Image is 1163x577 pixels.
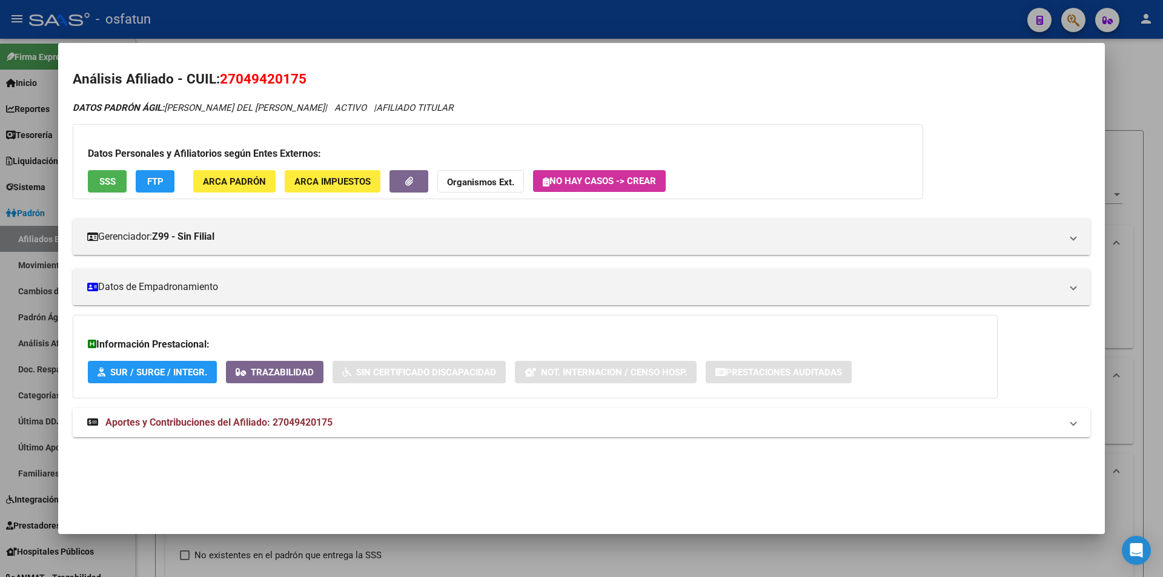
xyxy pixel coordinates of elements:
button: No hay casos -> Crear [533,170,666,192]
span: No hay casos -> Crear [543,176,656,186]
button: Trazabilidad [226,361,323,383]
button: SUR / SURGE / INTEGR. [88,361,217,383]
button: ARCA Impuestos [285,170,380,193]
span: SUR / SURGE / INTEGR. [110,367,207,378]
span: ARCA Padrón [203,176,266,187]
span: Trazabilidad [251,367,314,378]
span: Not. Internacion / Censo Hosp. [541,367,687,378]
mat-panel-title: Gerenciador: [87,229,1061,244]
i: | ACTIVO | [73,102,453,113]
div: Open Intercom Messenger [1122,536,1151,565]
h3: Datos Personales y Afiliatorios según Entes Externos: [88,147,908,161]
span: SSS [99,176,116,187]
strong: Organismos Ext. [447,177,514,188]
strong: DATOS PADRÓN ÁGIL: [73,102,164,113]
mat-expansion-panel-header: Datos de Empadronamiento [73,269,1090,305]
span: Aportes y Contribuciones del Afiliado: 27049420175 [105,417,333,428]
h3: Información Prestacional: [88,337,982,352]
mat-panel-title: Datos de Empadronamiento [87,280,1061,294]
span: Prestaciones Auditadas [726,367,842,378]
button: Organismos Ext. [437,170,524,193]
button: Sin Certificado Discapacidad [333,361,506,383]
button: Prestaciones Auditadas [706,361,852,383]
mat-expansion-panel-header: Aportes y Contribuciones del Afiliado: 27049420175 [73,408,1090,437]
span: Sin Certificado Discapacidad [356,367,496,378]
button: ARCA Padrón [193,170,276,193]
button: SSS [88,170,127,193]
strong: Z99 - Sin Filial [152,229,214,244]
span: FTP [147,176,164,187]
mat-expansion-panel-header: Gerenciador:Z99 - Sin Filial [73,219,1090,255]
button: Not. Internacion / Censo Hosp. [515,361,697,383]
span: ARCA Impuestos [294,176,371,187]
span: [PERSON_NAME] DEL [PERSON_NAME] [73,102,325,113]
span: 27049420175 [220,71,306,87]
h2: Análisis Afiliado - CUIL: [73,69,1090,90]
span: AFILIADO TITULAR [376,102,453,113]
button: FTP [136,170,174,193]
